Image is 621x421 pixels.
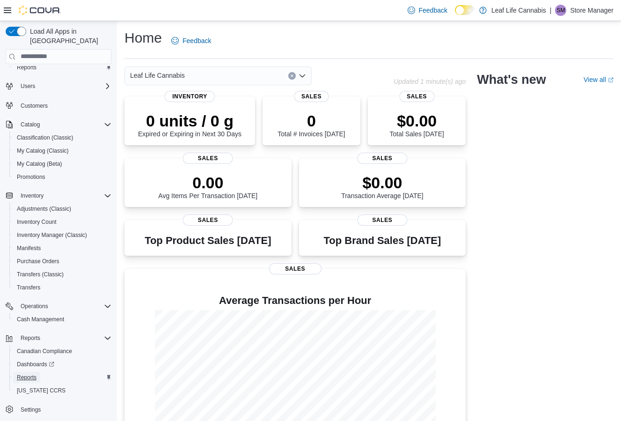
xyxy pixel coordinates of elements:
div: Transaction Average [DATE] [341,173,424,199]
span: Reports [17,374,37,381]
span: Inventory [17,190,111,201]
h2: What's new [477,72,546,87]
span: Catalog [21,121,40,128]
span: Sales [357,153,407,164]
button: My Catalog (Beta) [9,157,115,170]
span: Settings [21,406,41,414]
div: Expired or Expiring in Next 30 Days [138,111,241,138]
div: Total # Invoices [DATE] [278,111,345,138]
span: Adjustments (Classic) [17,205,71,213]
button: Transfers [9,281,115,294]
svg: External link [608,77,614,83]
img: Cova [19,6,61,15]
button: Inventory [17,190,47,201]
button: Operations [17,301,52,312]
a: Transfers [13,282,44,293]
button: Purchase Orders [9,255,115,268]
span: Inventory Manager (Classic) [17,231,87,239]
button: Users [2,80,115,93]
span: Settings [17,404,111,415]
span: Dashboards [17,361,54,368]
a: Promotions [13,171,49,183]
span: Purchase Orders [17,258,59,265]
span: Cash Management [13,314,111,325]
h1: Home [124,29,162,47]
input: Dark Mode [455,5,475,15]
span: Catalog [17,119,111,130]
span: Feedback [419,6,447,15]
button: Open list of options [299,72,306,80]
a: Transfers (Classic) [13,269,67,280]
button: Clear input [288,72,296,80]
button: [US_STATE] CCRS [9,384,115,397]
span: Inventory Count [17,218,57,226]
button: Inventory Manager (Classic) [9,229,115,242]
span: Manifests [13,243,111,254]
div: Store Manager [555,5,566,16]
p: $0.00 [341,173,424,192]
span: Customers [17,99,111,111]
span: Reports [13,372,111,383]
span: Users [17,81,111,92]
p: | [550,5,552,16]
span: Classification (Classic) [17,134,73,141]
button: Cash Management [9,313,115,326]
span: [US_STATE] CCRS [17,387,66,394]
span: Sales [269,263,321,274]
span: Operations [21,303,48,310]
a: My Catalog (Classic) [13,145,73,156]
button: Catalog [17,119,44,130]
span: Leaf Life Cannabis [130,70,185,81]
p: 0 units / 0 g [138,111,241,130]
button: Transfers (Classic) [9,268,115,281]
span: My Catalog (Classic) [17,147,69,155]
span: Washington CCRS [13,385,111,396]
button: Catalog [2,118,115,131]
p: Store Manager [570,5,614,16]
span: Reports [17,64,37,71]
span: Inventory [21,192,44,199]
button: Reports [9,61,115,74]
span: Users [21,82,35,90]
a: Settings [17,404,44,415]
button: Adjustments (Classic) [9,202,115,215]
button: Inventory Count [9,215,115,229]
a: Inventory Count [13,216,60,228]
span: Cash Management [17,316,64,323]
button: My Catalog (Classic) [9,144,115,157]
span: Sales [357,214,407,226]
button: Reports [2,332,115,345]
div: Total Sales [DATE] [389,111,444,138]
a: Reports [13,62,40,73]
button: Customers [2,98,115,112]
span: Inventory Manager (Classic) [13,229,111,241]
p: $0.00 [389,111,444,130]
div: Avg Items Per Transaction [DATE] [158,173,257,199]
a: View allExternal link [584,76,614,83]
a: Canadian Compliance [13,346,76,357]
a: Reports [13,372,40,383]
span: Promotions [13,171,111,183]
span: Sales [183,153,233,164]
button: Reports [9,371,115,384]
button: Reports [17,332,44,344]
a: [US_STATE] CCRS [13,385,69,396]
button: Inventory [2,189,115,202]
span: Sales [183,214,233,226]
a: Feedback [168,31,215,50]
span: My Catalog (Beta) [13,158,111,170]
button: Manifests [9,242,115,255]
span: Reports [21,334,40,342]
span: Reports [13,62,111,73]
span: SM [556,5,565,16]
button: Settings [2,403,115,416]
button: Users [17,81,39,92]
button: Operations [2,300,115,313]
h3: Top Product Sales [DATE] [145,235,271,246]
span: Transfers (Classic) [13,269,111,280]
span: Promotions [17,173,45,181]
span: Dashboards [13,359,111,370]
a: Customers [17,100,51,111]
span: Sales [294,91,329,102]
